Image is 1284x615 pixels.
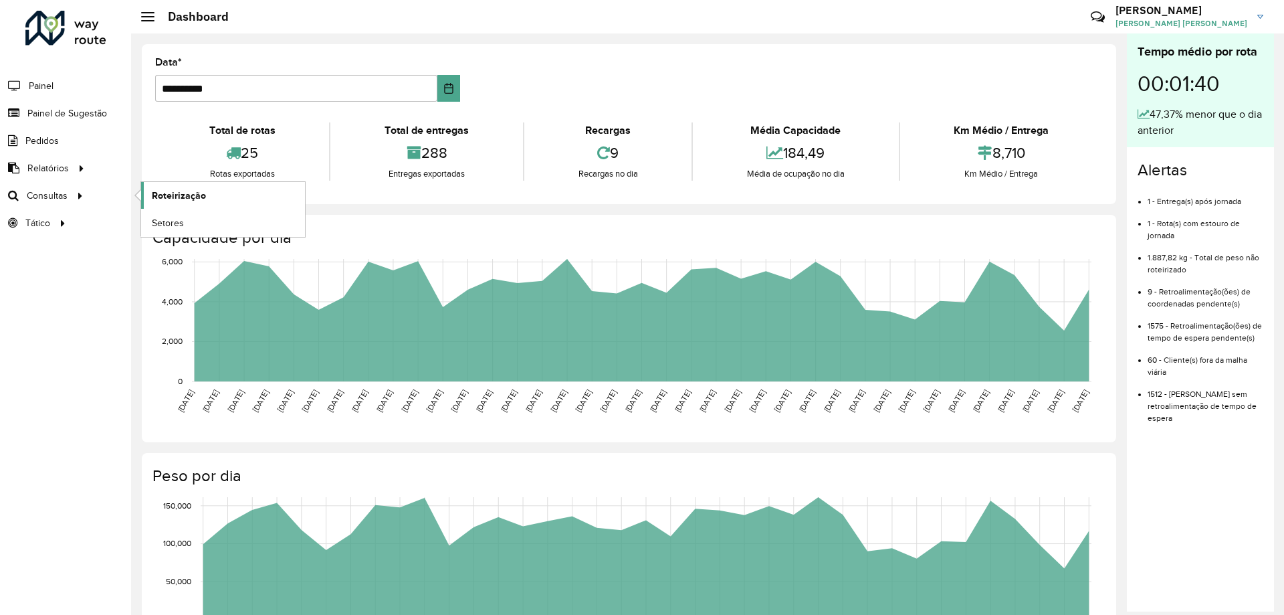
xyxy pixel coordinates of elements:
text: [DATE] [201,388,220,414]
text: 2,000 [162,337,183,346]
div: Entregas exportadas [334,167,519,181]
text: [DATE] [1021,388,1040,414]
text: [DATE] [225,388,245,414]
span: Tático [25,216,50,230]
h4: Peso por dia [152,466,1103,486]
h3: [PERSON_NAME] [1115,4,1247,17]
text: [DATE] [971,388,990,414]
h4: Alertas [1138,161,1263,180]
text: [DATE] [822,388,841,414]
a: Contato Rápido [1083,3,1112,31]
text: [DATE] [374,388,394,414]
text: [DATE] [946,388,966,414]
text: [DATE] [599,388,618,414]
text: 0 [178,377,183,385]
text: [DATE] [872,388,891,414]
text: [DATE] [648,388,667,414]
text: 6,000 [162,258,183,266]
li: 1.887,82 kg - Total de peso não roteirizado [1148,242,1263,276]
text: [DATE] [996,388,1015,414]
div: Total de entregas [334,122,519,139]
text: [DATE] [176,388,195,414]
h4: Capacidade por dia [152,228,1103,248]
text: [DATE] [922,388,941,414]
text: [DATE] [673,388,692,414]
span: Pedidos [25,134,59,148]
text: [DATE] [474,388,494,414]
a: Setores [141,209,305,236]
text: [DATE] [549,388,568,414]
text: [DATE] [698,388,717,414]
text: [DATE] [300,388,320,414]
text: [DATE] [797,388,817,414]
span: Setores [152,216,184,230]
span: Consultas [27,189,68,203]
span: Painel [29,79,53,93]
div: Tempo médio por rota [1138,43,1263,61]
text: [DATE] [1046,388,1065,414]
div: 8,710 [903,139,1099,167]
text: [DATE] [276,388,295,414]
text: 50,000 [166,577,191,586]
span: Relatórios [27,161,69,175]
li: 1575 - Retroalimentação(ões) de tempo de espera pendente(s) [1148,310,1263,344]
text: [DATE] [499,388,518,414]
div: Recargas [528,122,688,139]
text: [DATE] [400,388,419,414]
text: [DATE] [350,388,369,414]
label: Data [155,54,182,70]
text: [DATE] [897,388,916,414]
div: 47,37% menor que o dia anterior [1138,106,1263,139]
h2: Dashboard [154,9,229,24]
div: Km Médio / Entrega [903,167,1099,181]
text: [DATE] [251,388,270,414]
div: Média Capacidade [696,122,895,139]
div: Km Médio / Entrega [903,122,1099,139]
span: Roteirização [152,189,206,203]
div: Média de ocupação no dia [696,167,895,181]
text: 150,000 [163,501,191,510]
text: [DATE] [623,388,643,414]
li: 1512 - [PERSON_NAME] sem retroalimentação de tempo de espera [1148,378,1263,424]
div: 288 [334,139,519,167]
text: [DATE] [847,388,866,414]
li: 9 - Retroalimentação(ões) de coordenadas pendente(s) [1148,276,1263,310]
text: [DATE] [1071,388,1090,414]
text: [DATE] [772,388,792,414]
text: [DATE] [524,388,543,414]
div: 25 [158,139,326,167]
text: [DATE] [425,388,444,414]
span: [PERSON_NAME] [PERSON_NAME] [1115,17,1247,29]
div: Total de rotas [158,122,326,139]
div: 184,49 [696,139,895,167]
span: Painel de Sugestão [27,106,107,120]
text: [DATE] [574,388,593,414]
text: [DATE] [449,388,469,414]
li: 60 - Cliente(s) fora da malha viária [1148,344,1263,378]
div: 00:01:40 [1138,61,1263,106]
div: Rotas exportadas [158,167,326,181]
div: Recargas no dia [528,167,688,181]
a: Roteirização [141,182,305,209]
div: 9 [528,139,688,167]
li: 1 - Rota(s) com estouro de jornada [1148,207,1263,242]
text: 4,000 [162,297,183,306]
text: [DATE] [325,388,344,414]
li: 1 - Entrega(s) após jornada [1148,185,1263,207]
text: 100,000 [163,539,191,548]
button: Choose Date [437,75,461,102]
text: [DATE] [748,388,767,414]
text: [DATE] [723,388,742,414]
